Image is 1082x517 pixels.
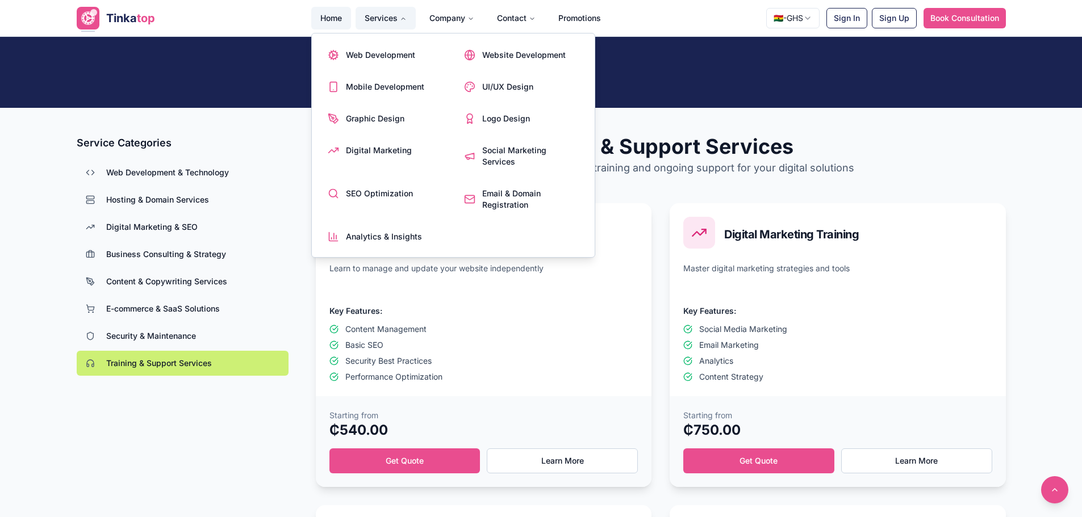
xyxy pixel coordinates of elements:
button: Web Development & Technology [77,160,289,185]
a: Learn More [487,448,638,473]
p: Starting from [329,410,638,421]
span: top [137,11,155,25]
span: Basic SEO [345,339,383,351]
span: Email Marketing [699,339,759,351]
span: Email & Domain Registration [482,188,580,211]
span: Content Management [345,323,427,335]
span: Tinka [106,11,137,25]
p: ₵540.00 [329,421,638,439]
h4: Key Features: [329,305,638,317]
a: Email & Domain Registration [457,181,587,217]
button: Book Consultation [924,8,1006,28]
a: Home [311,7,351,30]
a: Logo Design [457,106,587,131]
span: Performance Optimization [345,371,442,383]
a: Mobile Development [321,74,450,99]
span: Content & Copywriting Services [106,276,227,287]
a: Website Development [457,43,587,68]
button: Sign Up [872,8,917,28]
button: Business Consulting & Strategy [77,242,289,267]
p: ₵750.00 [683,421,992,439]
span: Business Consulting & Strategy [106,249,226,260]
button: Content & Copywriting Services [77,269,289,294]
h4: Key Features: [683,305,992,317]
span: Content Strategy [699,371,763,383]
button: Sign In [826,8,867,28]
span: Digital Marketing [346,145,412,156]
a: Web Development [321,43,450,68]
div: Digital Marketing Training [724,226,992,242]
span: E-commerce & SaaS Solutions [106,303,220,314]
h3: Service Categories [77,135,289,151]
a: Graphic Design [321,106,450,131]
button: Digital Marketing & SEO [77,215,289,239]
a: Home [311,12,351,23]
a: Get Quote [683,448,834,473]
span: Web Development [346,49,415,61]
a: SEO Optimization [321,181,450,206]
nav: Main [311,7,610,30]
p: Comprehensive training and ongoing support for your digital solutions [513,160,854,176]
button: Company [420,7,483,30]
span: Security Best Practices [345,355,432,367]
span: Hosting & Domain Services [106,194,209,205]
span: Analytics [699,355,733,367]
button: E-commerce & SaaS Solutions [77,296,289,321]
span: Training & Support Services [106,358,212,369]
a: Analytics & Insights [321,224,450,249]
button: Services [356,7,416,30]
span: Logo Design [482,113,530,124]
button: Hosting & Domain Services [77,187,289,212]
button: Security & Maintenance [77,323,289,348]
span: Analytics & Insights [346,231,422,242]
h2: Training & Support Services [513,135,854,158]
span: Social Media Marketing [699,323,787,335]
span: Digital Marketing & SEO [106,221,198,233]
p: Learn to manage and update your website independently [329,262,638,296]
span: Security & Maintenance [106,330,196,342]
a: Tinkatop [77,7,155,30]
span: Mobile Development [346,81,424,93]
a: Promotions [549,12,610,23]
span: Web Development & Technology [106,167,229,178]
span: Graphic Design [346,113,404,124]
p: Starting from [683,410,992,421]
a: Promotions [549,7,610,30]
button: Training & Support Services [77,351,289,376]
a: Get Quote [329,448,481,473]
a: Digital Marketing [321,138,450,163]
a: UI/UX Design [457,74,587,99]
p: Master digital marketing strategies and tools [683,262,992,296]
span: Social Marketing Services [482,145,580,167]
a: Social Marketing Services [457,138,587,174]
span: SEO Optimization [346,188,413,199]
a: Learn More [841,448,992,473]
span: UI/UX Design [482,81,533,93]
span: Website Development [482,49,566,61]
button: Contact [488,7,545,30]
div: Services [312,33,596,258]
